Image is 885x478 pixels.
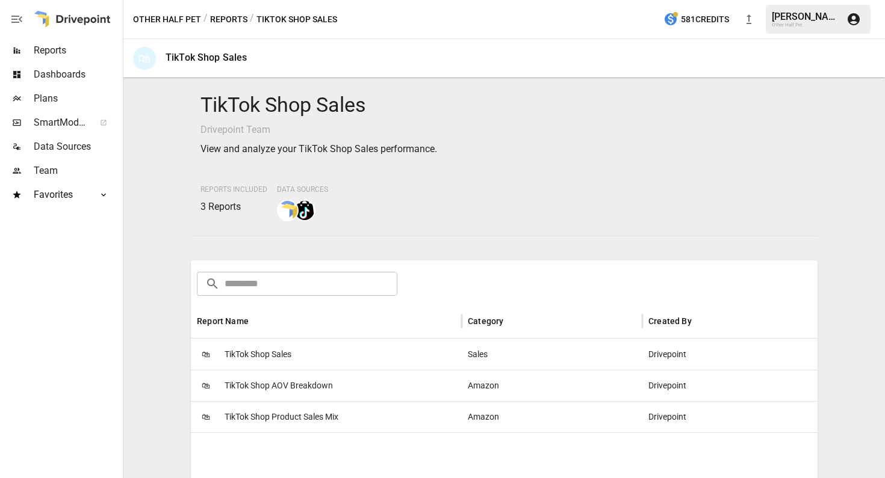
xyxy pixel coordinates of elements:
[210,12,247,27] button: Reports
[295,201,314,220] img: tiktok
[197,376,215,394] span: 🛍
[468,316,503,326] div: Category
[648,316,692,326] div: Created By
[197,408,215,426] span: 🛍
[133,47,156,70] div: 🛍
[34,91,120,106] span: Plans
[197,316,249,326] div: Report Name
[225,370,333,401] span: TikTok Shop AOV Breakdown
[462,370,642,401] div: Amazon
[197,345,215,363] span: 🛍
[277,185,328,194] span: Data Sources
[681,12,729,27] span: 581 Credits
[200,200,267,214] p: 3 Reports
[34,139,120,154] span: Data Sources
[772,22,839,28] div: Other Half Pet
[203,12,208,27] div: /
[133,12,201,27] button: Other Half Pet
[200,93,808,118] h4: TikTok Shop Sales
[642,401,823,432] div: Drivepoint
[200,123,808,137] p: Drivepoint Team
[693,313,710,329] button: Sort
[34,67,120,82] span: Dashboards
[642,339,823,370] div: Drivepoint
[166,52,247,63] div: TikTok Shop Sales
[462,401,642,432] div: Amazon
[200,185,267,194] span: Reports Included
[642,370,823,401] div: Drivepoint
[250,12,254,27] div: /
[225,402,338,432] span: TikTok Shop Product Sales Mix
[505,313,521,329] button: Sort
[772,11,839,22] div: [PERSON_NAME]
[34,115,87,130] span: SmartModel
[34,188,87,202] span: Favorites
[86,114,95,129] span: ™
[737,7,761,31] button: New version available, click to update!
[200,142,808,156] p: View and analyze your TikTok Shop Sales performance.
[659,8,734,31] button: 581Credits
[250,313,267,329] button: Sort
[462,339,642,370] div: Sales
[278,201,297,220] img: smart model
[34,43,120,58] span: Reports
[225,339,291,370] span: TikTok Shop Sales
[34,164,120,178] span: Team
